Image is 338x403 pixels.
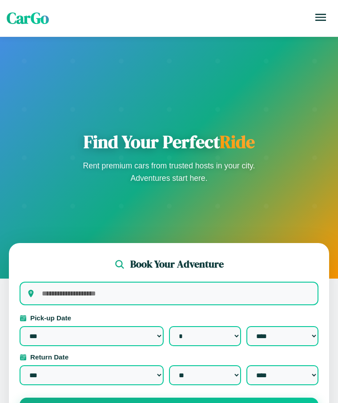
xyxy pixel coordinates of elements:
label: Return Date [20,353,318,361]
span: Ride [220,130,255,154]
h1: Find Your Perfect [80,131,258,152]
p: Rent premium cars from trusted hosts in your city. Adventures start here. [80,160,258,184]
h2: Book Your Adventure [130,257,224,271]
label: Pick-up Date [20,314,318,322]
span: CarGo [7,8,49,29]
